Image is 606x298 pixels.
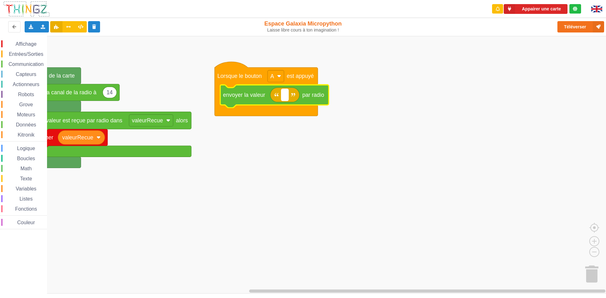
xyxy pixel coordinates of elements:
text: alors [176,117,188,124]
span: Données [15,122,37,127]
span: Entrées/Sorties [8,51,44,57]
span: Moteurs [16,112,36,117]
text: est appuyé [287,73,314,79]
span: Grove [18,102,34,107]
text: Au démarrage de la carte [12,73,75,79]
text: par radio [302,92,324,98]
text: valeurRecue [132,117,163,124]
div: Tu es connecté au serveur de création de Thingz [569,4,581,14]
span: Affichage [15,41,37,47]
text: envoyer la valeur [223,92,265,98]
span: Communication [8,61,45,67]
span: Capteurs [15,72,37,77]
span: Texte [19,176,33,181]
span: Kitronik [17,132,35,137]
button: Téléverser [557,21,604,32]
span: Robots [17,92,35,97]
span: Couleur [16,220,36,225]
text: A [270,73,274,79]
text: 14 [106,89,113,96]
span: Variables [15,186,38,191]
div: Laisse libre cours à ton imagination ! [250,27,356,33]
text: Lorsque le bouton [217,73,262,79]
span: Math [20,166,33,171]
img: thingz_logo.png [3,1,50,17]
text: valeurRecue [62,134,93,141]
span: Logique [16,146,36,151]
text: régler la canal de la radio à [30,89,97,96]
span: Actionneurs [12,82,40,87]
span: Fonctions [14,206,38,212]
text: si une valeur est reçue par radio dans [30,117,122,124]
button: Appairer une carte [504,4,567,14]
img: gb.png [591,6,602,12]
span: Boucles [16,156,36,161]
span: Listes [19,196,34,202]
div: Espace Galaxia Micropython [250,20,356,33]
